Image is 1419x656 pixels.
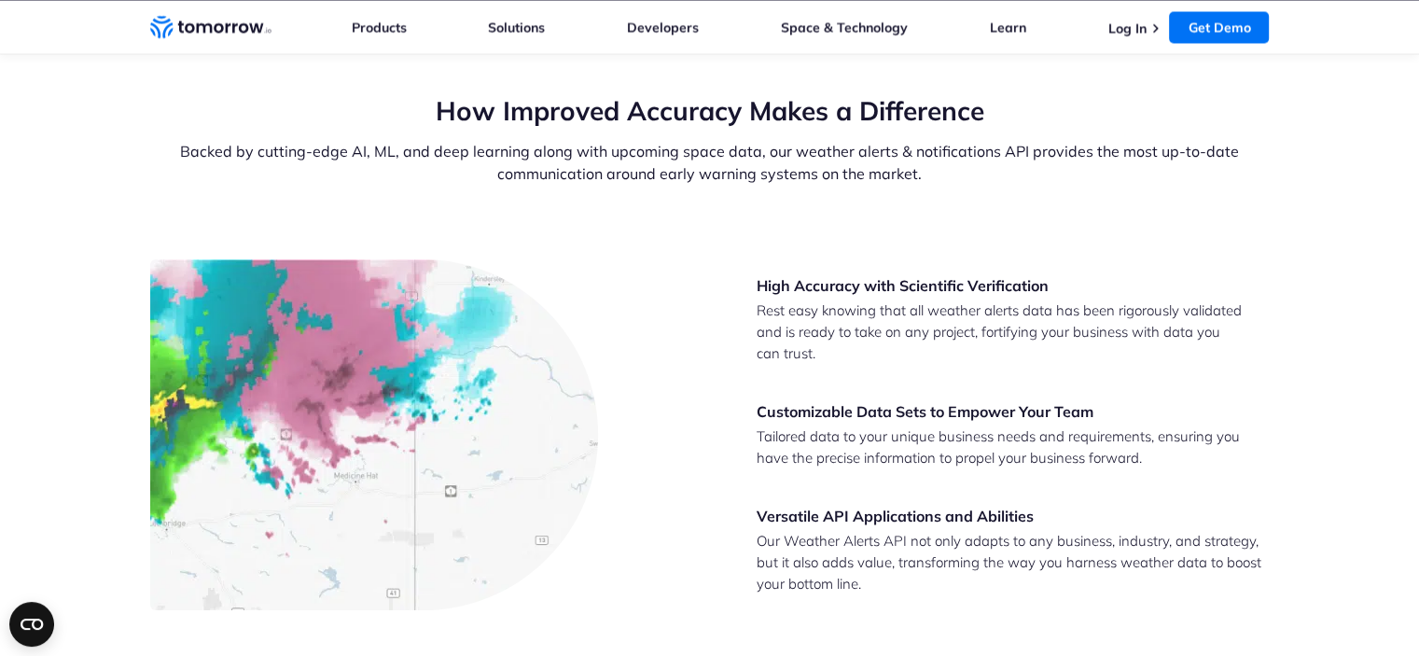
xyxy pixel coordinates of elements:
h3: Versatile API Applications and Abilities [757,506,1270,526]
h3: Customizable Data Sets to Empower Your Team [757,401,1270,422]
button: Open CMP widget [9,602,54,647]
p: Backed by cutting-edge AI, ML, and deep learning along with upcoming space data, our weather aler... [150,140,1270,185]
p: Rest easy knowing that all weather alerts data has been rigorously validated and is ready to take... [757,300,1270,364]
a: Home link [150,13,271,41]
a: Products [352,19,407,35]
h3: High Accuracy with Scientific Verification [757,275,1270,296]
a: Developers [627,19,699,35]
a: Log In [1107,20,1146,36]
a: Learn [990,19,1026,35]
img: Image5.jpg [150,259,598,610]
a: Get Demo [1169,11,1269,43]
a: Space & Technology [781,19,908,35]
a: Solutions [488,19,545,35]
img: Content4.jpg [320,340,598,535]
p: Our Weather Alerts API not only adapts to any business, industry, and strategy, but it also adds ... [757,530,1270,594]
h2: How Improved Accuracy Makes a Difference [150,93,1270,129]
p: Tailored data to your unique business needs and requirements, ensuring you have the precise infor... [757,426,1270,468]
